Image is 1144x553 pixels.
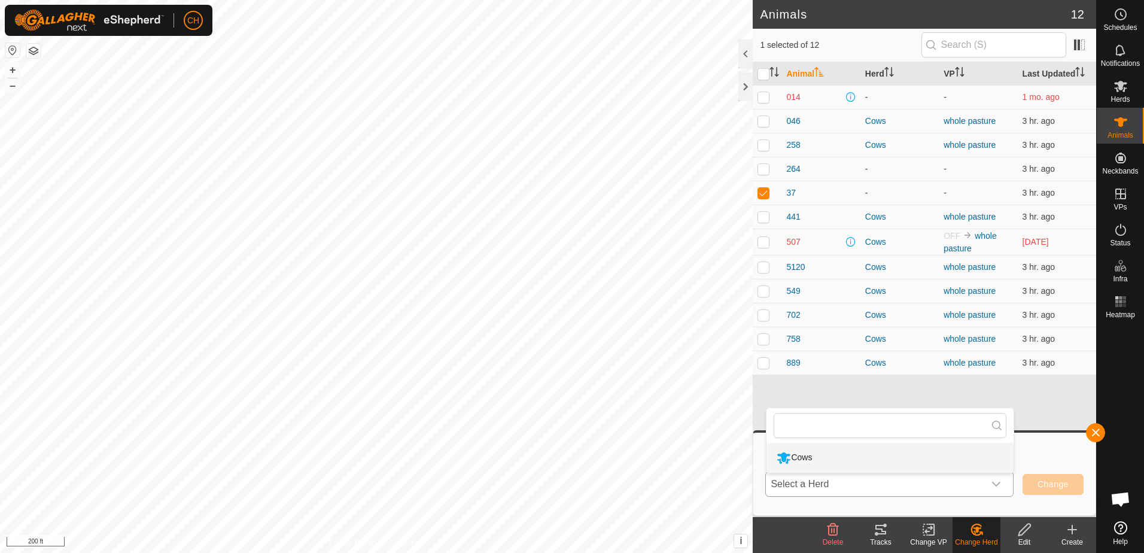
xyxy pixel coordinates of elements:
[865,357,934,369] div: Cows
[823,538,844,546] span: Delete
[1023,116,1055,126] span: Sep 23, 2025, 8:47 AM
[944,116,996,126] a: whole pasture
[740,536,742,546] span: i
[766,472,984,496] span: Select a Herd
[939,62,1017,86] th: VP
[865,163,934,175] div: -
[944,334,996,344] a: whole pasture
[769,69,779,78] p-sorticon: Activate to sort
[760,39,921,51] span: 1 selected of 12
[786,139,800,151] span: 258
[781,62,860,86] th: Animal
[1023,140,1055,150] span: Sep 23, 2025, 8:47 AM
[1023,474,1084,495] button: Change
[944,164,947,174] app-display-virtual-paddock-transition: -
[1075,69,1085,78] p-sorticon: Activate to sort
[1023,334,1055,344] span: Sep 23, 2025, 8:47 AM
[786,91,800,104] span: 014
[1101,60,1140,67] span: Notifications
[760,7,1070,22] h2: Animals
[1023,358,1055,367] span: Sep 23, 2025, 8:47 AM
[814,69,824,78] p-sorticon: Activate to sort
[734,534,747,548] button: i
[1108,132,1133,139] span: Animals
[944,188,947,197] app-display-virtual-paddock-transition: -
[944,212,996,221] a: whole pasture
[944,231,997,253] a: whole pasture
[865,333,934,345] div: Cows
[865,139,934,151] div: Cows
[388,537,424,548] a: Contact Us
[905,537,953,548] div: Change VP
[26,44,41,58] button: Map Layers
[774,448,815,468] div: Cows
[865,211,934,223] div: Cows
[786,285,800,297] span: 549
[1102,168,1138,175] span: Neckbands
[14,10,164,31] img: Gallagher Logo
[1106,311,1135,318] span: Heatmap
[1097,516,1144,550] a: Help
[921,32,1066,57] input: Search (S)
[865,115,934,127] div: Cows
[1023,188,1055,197] span: Sep 23, 2025, 8:47 AM
[1023,164,1055,174] span: Sep 23, 2025, 8:47 AM
[786,163,800,175] span: 264
[786,211,800,223] span: 441
[786,187,796,199] span: 37
[1023,262,1055,272] span: Sep 23, 2025, 8:47 AM
[786,357,800,369] span: 889
[865,187,934,199] div: -
[1023,212,1055,221] span: Sep 23, 2025, 8:47 AM
[984,472,1008,496] div: dropdown trigger
[944,358,996,367] a: whole pasture
[865,285,934,297] div: Cows
[955,69,965,78] p-sorticon: Activate to sort
[766,443,1014,473] ul: Option List
[953,537,1000,548] div: Change Herd
[865,236,934,248] div: Cows
[1023,92,1060,102] span: Aug 9, 2025, 9:17 PM
[1103,24,1137,31] span: Schedules
[5,78,20,93] button: –
[1113,203,1127,211] span: VPs
[865,261,934,274] div: Cows
[1110,96,1130,103] span: Herds
[1113,275,1127,282] span: Infra
[187,14,199,27] span: CH
[865,309,934,321] div: Cows
[329,537,374,548] a: Privacy Policy
[1023,237,1049,247] span: Sep 16, 2025, 2:17 PM
[786,236,800,248] span: 507
[860,62,939,86] th: Herd
[884,69,894,78] p-sorticon: Activate to sort
[944,92,947,102] app-display-virtual-paddock-transition: -
[1048,537,1096,548] div: Create
[944,140,996,150] a: whole pasture
[944,286,996,296] a: whole pasture
[1018,62,1096,86] th: Last Updated
[5,43,20,57] button: Reset Map
[1023,286,1055,296] span: Sep 23, 2025, 8:47 AM
[786,261,805,274] span: 5120
[963,230,972,240] img: to
[1037,479,1069,489] span: Change
[1103,481,1139,517] div: Open chat
[857,537,905,548] div: Tracks
[1071,5,1084,23] span: 12
[766,443,1014,473] li: Cows
[786,309,800,321] span: 702
[1113,538,1128,545] span: Help
[944,310,996,320] a: whole pasture
[865,91,934,104] div: -
[786,333,800,345] span: 758
[1000,537,1048,548] div: Edit
[1110,239,1130,247] span: Status
[786,115,800,127] span: 046
[944,262,996,272] a: whole pasture
[944,231,960,241] span: OFF
[1023,310,1055,320] span: Sep 23, 2025, 8:47 AM
[5,63,20,77] button: +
